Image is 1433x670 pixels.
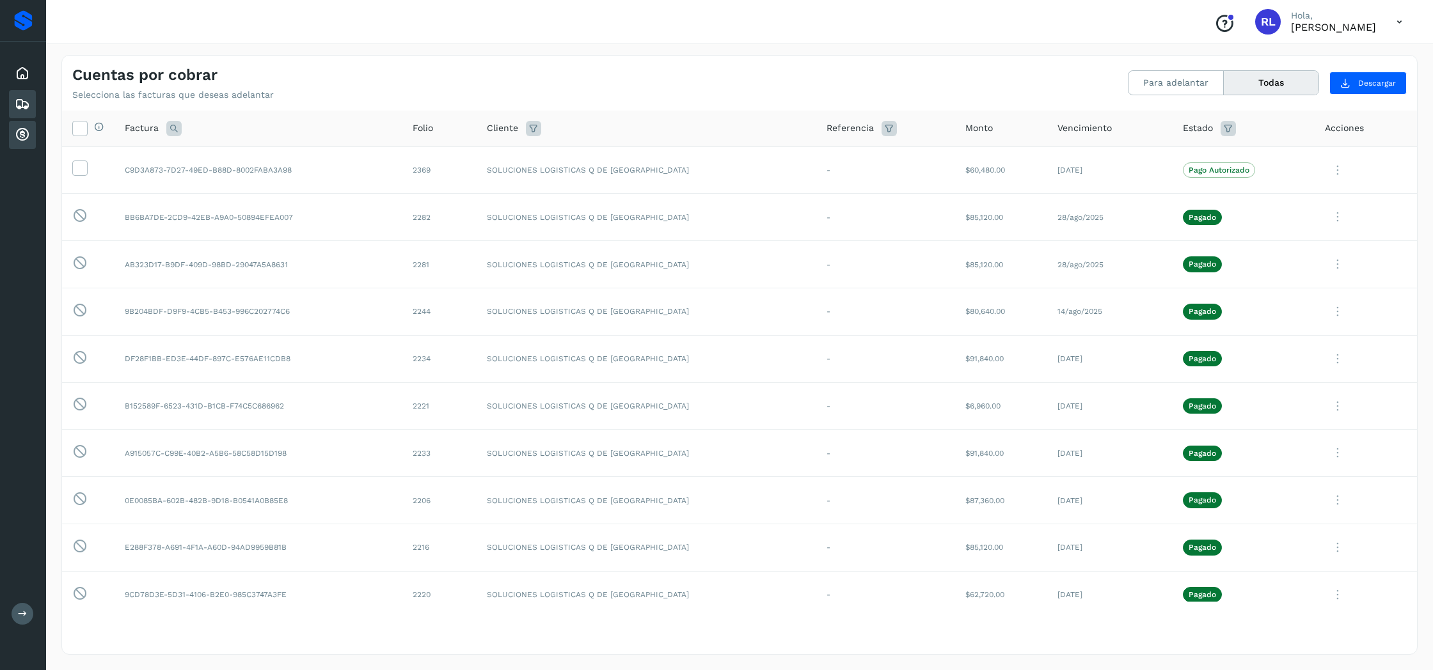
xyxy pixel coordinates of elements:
[955,524,1047,571] td: $85,120.00
[115,241,402,288] td: AB323D17-B9DF-409D-98BD-29047A5A8631
[1047,241,1173,288] td: 28/ago/2025
[1189,307,1216,316] p: Pagado
[477,194,816,241] td: SOLUCIONES LOGISTICAS Q DE [GEOGRAPHIC_DATA]
[1189,495,1216,504] p: Pagado
[487,121,518,135] span: Cliente
[1291,21,1376,33] p: Rafael Lopez Arceo
[1329,72,1407,95] button: Descargar
[115,430,402,477] td: A915057C-C99E-40B2-A5B6-58C58D15D198
[477,241,816,288] td: SOLUCIONES LOGISTICAS Q DE [GEOGRAPHIC_DATA]
[402,524,477,571] td: 2216
[72,66,218,84] h4: Cuentas por cobrar
[1047,477,1173,524] td: [DATE]
[1189,260,1216,269] p: Pagado
[816,194,955,241] td: -
[816,241,955,288] td: -
[1189,213,1216,222] p: Pagado
[72,90,274,100] p: Selecciona las facturas que deseas adelantar
[1325,121,1364,135] span: Acciones
[115,288,402,335] td: 9B204BDF-D9F9-4CB5-B453-996C202774C6
[115,194,402,241] td: BB6BA7DE-2CD9-42EB-A9A0-50894EFEA007
[9,121,36,149] div: Cuentas por cobrar
[115,571,402,618] td: 9CD78D3E-5D31-4106-B2E0-985C3747A3FE
[402,241,477,288] td: 2281
[1183,121,1213,135] span: Estado
[955,382,1047,430] td: $6,960.00
[9,90,36,118] div: Embarques
[402,477,477,524] td: 2206
[816,571,955,618] td: -
[1047,524,1173,571] td: [DATE]
[115,146,402,194] td: C9D3A873-7D27-49ED-B88D-8002FABA3A98
[1189,401,1216,410] p: Pagado
[1291,10,1376,21] p: Hola,
[955,194,1047,241] td: $85,120.00
[1189,354,1216,363] p: Pagado
[402,571,477,618] td: 2220
[816,524,955,571] td: -
[402,335,477,382] td: 2234
[827,121,874,135] span: Referencia
[477,382,816,430] td: SOLUCIONES LOGISTICAS Q DE [GEOGRAPHIC_DATA]
[402,146,477,194] td: 2369
[1189,449,1216,458] p: Pagado
[477,288,816,335] td: SOLUCIONES LOGISTICAS Q DE [GEOGRAPHIC_DATA]
[1224,71,1318,95] button: Todas
[402,382,477,430] td: 2221
[816,146,955,194] td: -
[955,241,1047,288] td: $85,120.00
[1047,335,1173,382] td: [DATE]
[955,430,1047,477] td: $91,840.00
[413,121,433,135] span: Folio
[1047,146,1173,194] td: [DATE]
[1057,121,1112,135] span: Vencimiento
[402,288,477,335] td: 2244
[125,121,159,135] span: Factura
[1128,71,1224,95] button: Para adelantar
[402,430,477,477] td: 2233
[816,477,955,524] td: -
[955,477,1047,524] td: $87,360.00
[115,335,402,382] td: DF28F1BB-ED3E-44DF-897C-E576AE11CDB8
[477,477,816,524] td: SOLUCIONES LOGISTICAS Q DE [GEOGRAPHIC_DATA]
[477,335,816,382] td: SOLUCIONES LOGISTICAS Q DE [GEOGRAPHIC_DATA]
[477,524,816,571] td: SOLUCIONES LOGISTICAS Q DE [GEOGRAPHIC_DATA]
[477,146,816,194] td: SOLUCIONES LOGISTICAS Q DE [GEOGRAPHIC_DATA]
[115,477,402,524] td: 0E0085BA-602B-482B-9D18-B0541A0B85E8
[955,146,1047,194] td: $60,480.00
[816,288,955,335] td: -
[955,288,1047,335] td: $80,640.00
[1189,166,1249,175] p: Pago Autorizado
[402,194,477,241] td: 2282
[115,524,402,571] td: E288F378-A691-4F1A-A60D-94AD9959B81B
[816,430,955,477] td: -
[965,121,993,135] span: Monto
[1358,77,1396,89] span: Descargar
[955,571,1047,618] td: $62,720.00
[1047,571,1173,618] td: [DATE]
[477,430,816,477] td: SOLUCIONES LOGISTICAS Q DE [GEOGRAPHIC_DATA]
[1047,194,1173,241] td: 28/ago/2025
[1189,543,1216,552] p: Pagado
[1189,590,1216,599] p: Pagado
[9,59,36,88] div: Inicio
[1047,382,1173,430] td: [DATE]
[816,335,955,382] td: -
[955,335,1047,382] td: $91,840.00
[1047,430,1173,477] td: [DATE]
[1047,288,1173,335] td: 14/ago/2025
[816,382,955,430] td: -
[115,382,402,430] td: B152589F-6523-431D-B1CB-F74C5C686962
[477,571,816,618] td: SOLUCIONES LOGISTICAS Q DE [GEOGRAPHIC_DATA]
